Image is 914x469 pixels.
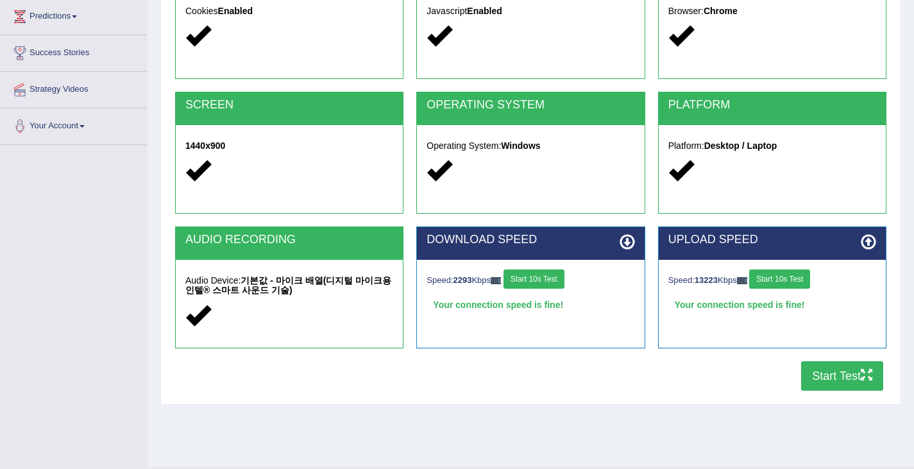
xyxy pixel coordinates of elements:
[1,35,147,67] a: Success Stories
[185,234,393,246] h2: AUDIO RECORDING
[504,269,564,289] button: Start 10s Test
[668,6,876,16] h5: Browser:
[704,141,777,151] strong: Desktop / Laptop
[185,99,393,112] h2: SCREEN
[737,277,747,284] img: ajax-loader-fb-connection.gif
[695,275,718,285] strong: 13223
[501,141,540,151] strong: Windows
[427,295,634,314] div: Your connection speed is fine!
[185,276,393,296] h5: Audio Device:
[749,269,810,289] button: Start 10s Test
[427,6,634,16] h5: Javascript
[218,6,253,16] strong: Enabled
[668,295,876,314] div: Your connection speed is fine!
[801,361,883,391] button: Start Test
[427,269,634,292] div: Speed: Kbps
[185,141,225,151] strong: 1440x900
[668,141,876,151] h5: Platform:
[427,234,634,246] h2: DOWNLOAD SPEED
[668,269,876,292] div: Speed: Kbps
[1,108,147,141] a: Your Account
[491,277,501,284] img: ajax-loader-fb-connection.gif
[427,141,634,151] h5: Operating System:
[453,275,472,285] strong: 2293
[467,6,502,16] strong: Enabled
[185,275,391,295] strong: 기본값 - 마이크 배열(디지털 마이크용 인텔® 스마트 사운드 기술)
[668,99,876,112] h2: PLATFORM
[427,99,634,112] h2: OPERATING SYSTEM
[185,6,393,16] h5: Cookies
[704,6,738,16] strong: Chrome
[668,234,876,246] h2: UPLOAD SPEED
[1,72,147,104] a: Strategy Videos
